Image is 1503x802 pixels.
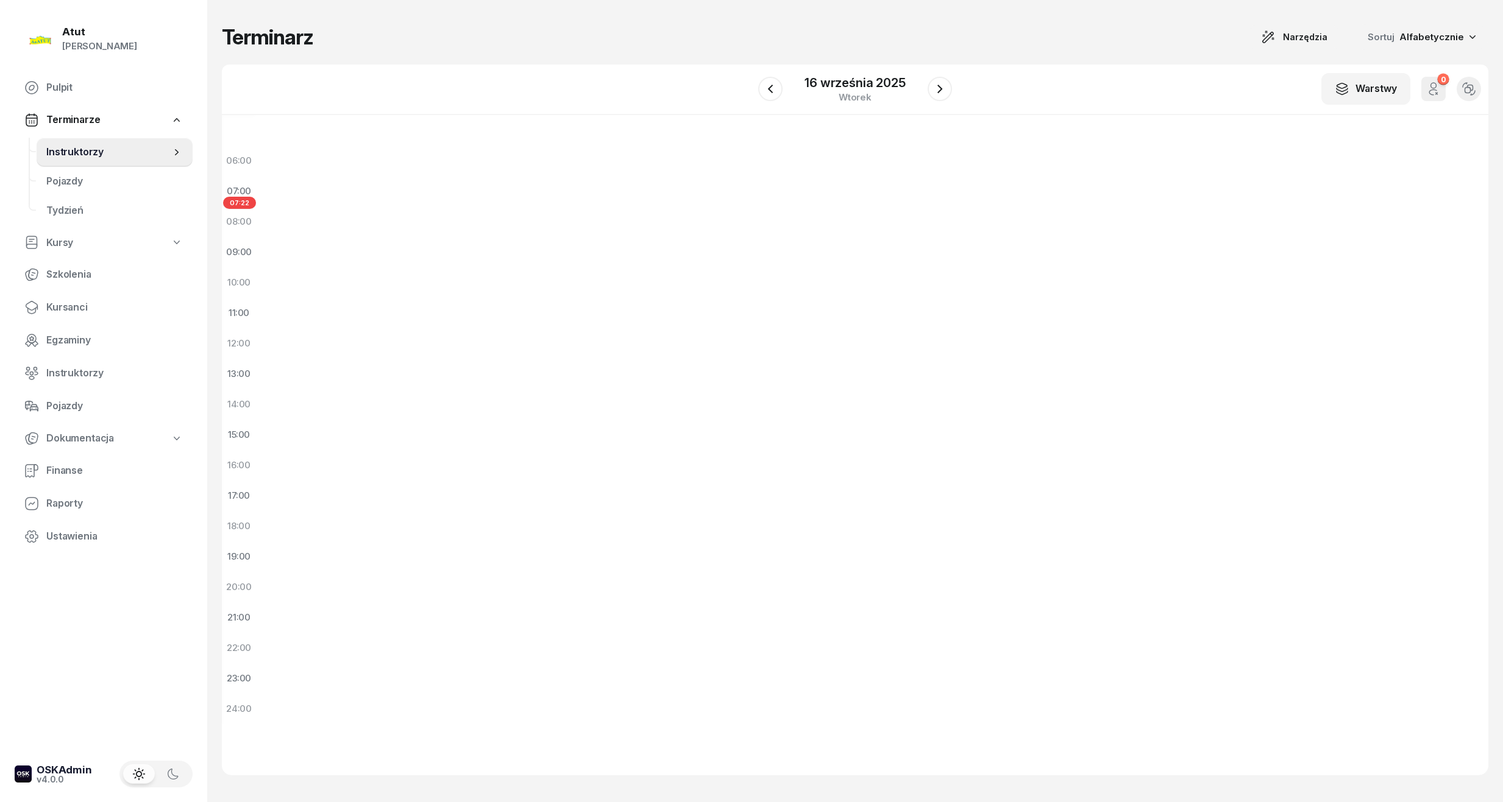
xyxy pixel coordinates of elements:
[222,237,256,267] div: 09:00
[46,203,183,219] span: Tydzień
[1421,77,1446,101] button: 0
[1250,25,1338,49] button: Narzędzia
[222,420,256,450] div: 15:00
[46,398,183,414] span: Pojazdy
[15,106,193,134] a: Terminarze
[15,392,193,421] a: Pojazdy
[1321,73,1410,105] button: Warstwy
[37,775,92,784] div: v4.0.0
[15,73,193,102] a: Pulpit
[222,511,256,541] div: 18:00
[46,431,114,446] span: Dokumentacja
[15,293,193,322] a: Kursanci
[222,480,256,511] div: 17:00
[222,267,256,298] div: 10:00
[37,167,193,196] a: Pojazdy
[222,146,256,176] div: 06:00
[222,694,256,724] div: 24:00
[222,541,256,572] div: 19:00
[1335,81,1397,97] div: Warstwy
[37,765,92,775] div: OSKAdmin
[222,450,256,480] div: 16:00
[46,144,171,160] span: Instruktorzy
[222,633,256,663] div: 22:00
[15,489,193,518] a: Raporty
[15,229,193,257] a: Kursy
[222,663,256,694] div: 23:00
[15,522,193,551] a: Ustawienia
[15,765,32,783] img: logo-xs-dark@2x.png
[46,80,183,96] span: Pulpit
[15,359,193,388] a: Instruktorzy
[37,138,193,167] a: Instruktorzy
[805,77,905,89] div: 16 września 2025
[222,602,256,633] div: 21:00
[222,298,256,328] div: 11:00
[15,326,193,355] a: Egzaminy
[46,235,73,251] span: Kursy
[222,206,256,237] div: 08:00
[805,93,905,102] div: wtorek
[46,300,183,315] span: Kursanci
[223,197,256,209] span: 07:22
[1368,29,1397,45] span: Sortuj
[15,456,193,485] a: Finanse
[46,174,183,189] span: Pojazdy
[222,389,256,420] div: 14:00
[222,359,256,389] div: 13:00
[15,424,193,452] a: Dokumentacja
[46,267,183,283] span: Szkolenia
[62,27,137,37] div: Atut
[1353,24,1488,50] button: Sortuj Alfabetycznie
[222,572,256,602] div: 20:00
[46,496,183,512] span: Raporty
[15,260,193,289] a: Szkolenia
[46,332,183,348] span: Egzaminy
[62,38,137,54] div: [PERSON_NAME]
[46,112,100,128] span: Terminarze
[222,176,256,206] div: 07:00
[46,529,183,544] span: Ustawienia
[1399,31,1464,43] span: Alfabetycznie
[1283,30,1327,44] span: Narzędzia
[1437,74,1449,85] div: 0
[222,26,313,48] h1: Terminarz
[37,196,193,225] a: Tydzień
[222,328,256,359] div: 12:00
[46,463,183,479] span: Finanse
[46,365,183,381] span: Instruktorzy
